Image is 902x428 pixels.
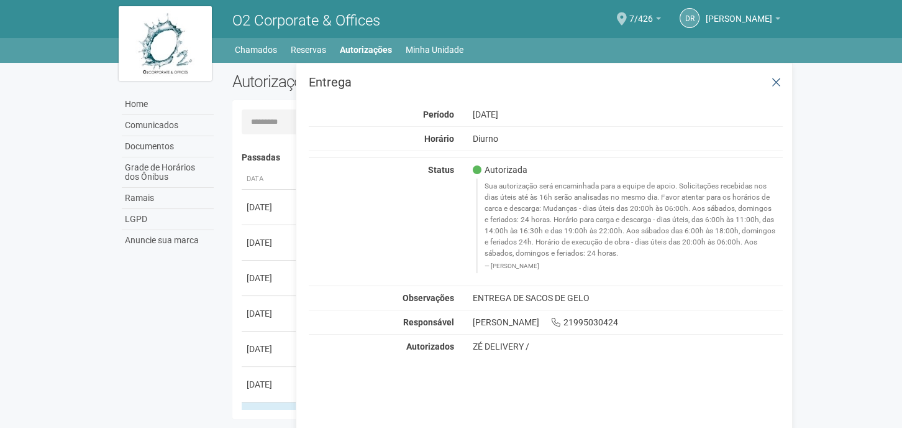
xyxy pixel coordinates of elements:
[403,317,454,327] strong: Responsável
[232,72,498,91] h2: Autorizações
[122,157,214,188] a: Grade de Horários dos Ônibus
[122,209,214,230] a: LGPD
[473,164,527,175] span: Autorizada
[629,2,653,24] span: 7/426
[406,41,463,58] a: Minha Unidade
[406,342,454,351] strong: Autorizados
[119,6,212,81] img: logo.jpg
[291,41,326,58] a: Reservas
[247,378,293,391] div: [DATE]
[424,134,454,144] strong: Horário
[629,16,661,26] a: 7/426
[423,109,454,119] strong: Período
[463,109,792,120] div: [DATE]
[122,136,214,157] a: Documentos
[463,133,792,144] div: Diurno
[232,12,380,29] span: O2 Corporate & Offices
[122,115,214,136] a: Comunicados
[403,293,454,303] strong: Observações
[706,2,772,24] span: Dalva Rocha
[463,292,792,304] div: ENTREGA DE SACOS DE GELO
[242,169,298,190] th: Data
[235,41,277,58] a: Chamados
[247,272,293,284] div: [DATE]
[309,76,783,88] h3: Entrega
[463,317,792,328] div: [PERSON_NAME] 21995030424
[247,201,293,213] div: [DATE]
[340,41,392,58] a: Autorizações
[247,307,293,320] div: [DATE]
[473,341,783,352] div: ZÉ DELIVERY /
[680,8,699,28] a: DR
[242,153,774,162] h4: Passadas
[706,16,780,26] a: [PERSON_NAME]
[247,343,293,355] div: [DATE]
[122,94,214,115] a: Home
[122,188,214,209] a: Ramais
[485,262,776,271] footer: [PERSON_NAME]
[122,230,214,251] a: Anuncie sua marca
[476,179,783,272] blockquote: Sua autorização será encaminhada para a equipe de apoio. Solicitações recebidas nos dias úteis at...
[247,236,293,249] div: [DATE]
[428,165,454,175] strong: Status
